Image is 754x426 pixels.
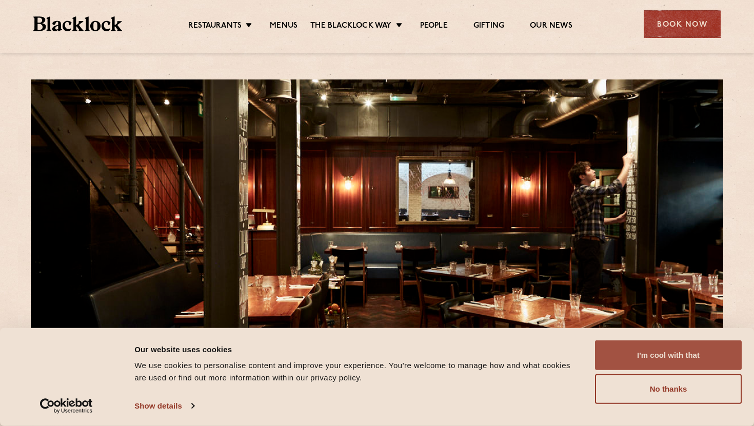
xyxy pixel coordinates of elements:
[595,340,742,370] button: I'm cool with that
[644,10,721,38] div: Book Now
[270,21,297,32] a: Menus
[134,343,583,355] div: Our website uses cookies
[188,21,242,32] a: Restaurants
[134,359,583,384] div: We use cookies to personalise content and improve your experience. You're welcome to manage how a...
[530,21,572,32] a: Our News
[473,21,504,32] a: Gifting
[310,21,391,32] a: The Blacklock Way
[134,398,194,414] a: Show details
[33,16,122,31] img: BL_Textured_Logo-footer-cropped.svg
[595,374,742,404] button: No thanks
[420,21,448,32] a: People
[22,398,111,414] a: Usercentrics Cookiebot - opens in a new window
